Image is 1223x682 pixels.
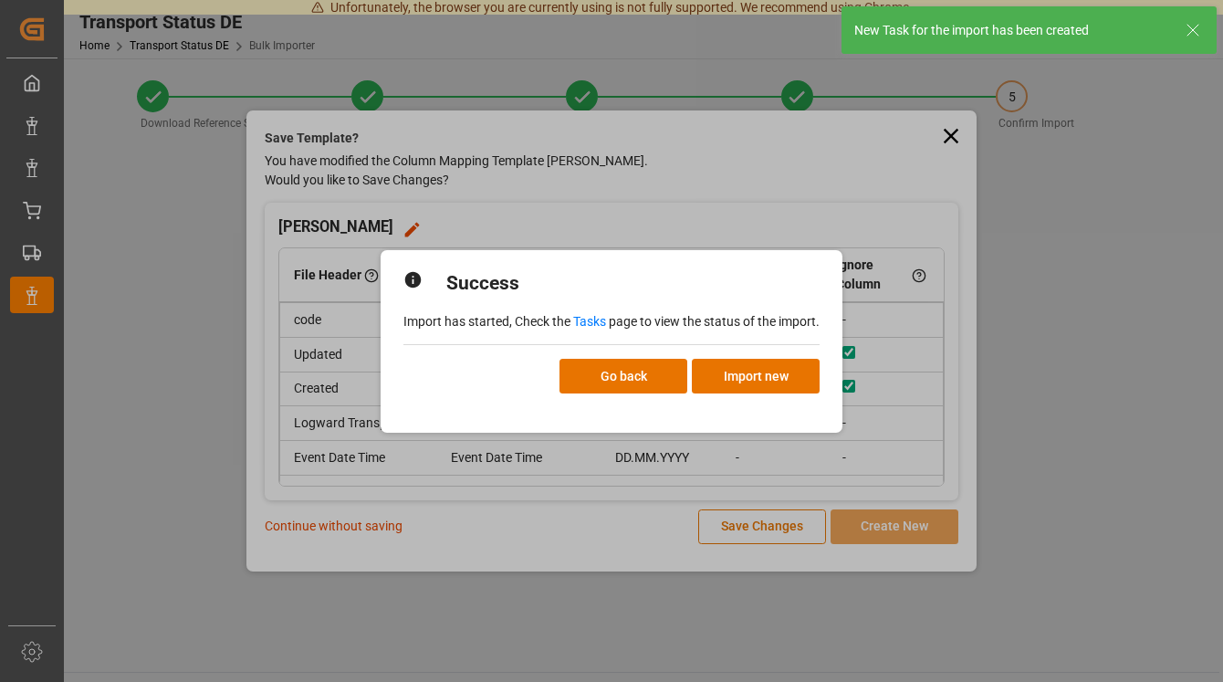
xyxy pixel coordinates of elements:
button: Import new [692,359,820,393]
a: Tasks [573,314,606,329]
p: Import has started, Check the page to view the status of the import. [403,312,820,331]
h2: Success [446,269,519,299]
button: Go back [559,359,687,393]
div: New Task for the import has been created [854,21,1168,40]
